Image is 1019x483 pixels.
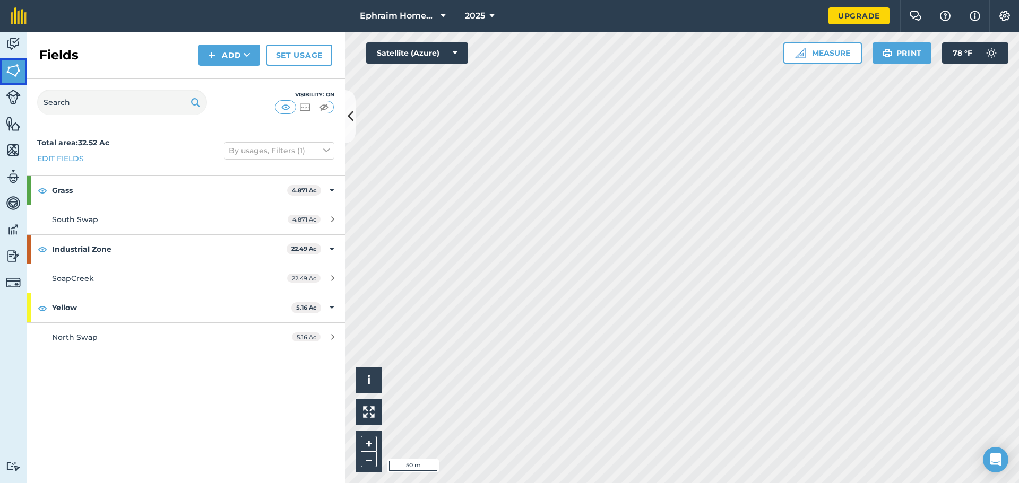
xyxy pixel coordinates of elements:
img: svg+xml;base64,PHN2ZyB4bWxucz0iaHR0cDovL3d3dy53My5vcmcvMjAwMC9zdmciIHdpZHRoPSI1NiIgaGVpZ2h0PSI2MC... [6,63,21,78]
span: North Swap [52,332,98,342]
strong: Total area : 32.52 Ac [37,138,109,147]
div: Industrial Zone22.49 Ac [27,235,345,264]
span: 78 ° F [953,42,972,64]
img: A question mark icon [939,11,952,21]
strong: 22.49 Ac [291,245,317,252]
span: South Swap [52,215,98,224]
strong: Grass [52,176,287,205]
button: 78 °F [942,42,1008,64]
h2: Fields [39,47,79,64]
span: 4.871 Ac [288,215,321,224]
img: svg+xml;base64,PD94bWwgdmVyc2lvbj0iMS4wIiBlbmNvZGluZz0idXRmLTgiPz4KPCEtLSBHZW5lcmF0b3I6IEFkb2JlIE... [6,90,21,104]
div: Grass4.871 Ac [27,176,345,205]
strong: 4.871 Ac [292,187,317,194]
button: Measure [783,42,862,64]
img: svg+xml;base64,PHN2ZyB4bWxucz0iaHR0cDovL3d3dy53My5vcmcvMjAwMC9zdmciIHdpZHRoPSIxOCIgaGVpZ2h0PSIyNC... [38,184,47,197]
a: Set usage [266,45,332,66]
div: Visibility: On [275,91,334,99]
a: North Swap5.16 Ac [27,323,345,352]
input: Search [37,90,207,115]
span: 22.49 Ac [287,274,321,283]
img: Two speech bubbles overlapping with the left bubble in the forefront [909,11,922,21]
img: svg+xml;base64,PHN2ZyB4bWxucz0iaHR0cDovL3d3dy53My5vcmcvMjAwMC9zdmciIHdpZHRoPSIxOSIgaGVpZ2h0PSIyNC... [882,47,892,59]
img: fieldmargin Logo [11,7,27,24]
img: svg+xml;base64,PHN2ZyB4bWxucz0iaHR0cDovL3d3dy53My5vcmcvMjAwMC9zdmciIHdpZHRoPSIxNyIgaGVpZ2h0PSIxNy... [970,10,980,22]
button: + [361,436,377,452]
button: Satellite (Azure) [366,42,468,64]
button: Add [198,45,260,66]
img: svg+xml;base64,PD94bWwgdmVyc2lvbj0iMS4wIiBlbmNvZGluZz0idXRmLTgiPz4KPCEtLSBHZW5lcmF0b3I6IEFkb2JlIE... [6,169,21,185]
span: SoapCreek [52,274,94,283]
img: svg+xml;base64,PHN2ZyB4bWxucz0iaHR0cDovL3d3dy53My5vcmcvMjAwMC9zdmciIHdpZHRoPSI1MCIgaGVpZ2h0PSI0MC... [279,102,292,112]
span: i [367,373,370,387]
a: SoapCreek22.49 Ac [27,264,345,293]
div: Open Intercom Messenger [983,447,1008,472]
strong: Yellow [52,293,291,322]
img: svg+xml;base64,PHN2ZyB4bWxucz0iaHR0cDovL3d3dy53My5vcmcvMjAwMC9zdmciIHdpZHRoPSIxOCIgaGVpZ2h0PSIyNC... [38,243,47,256]
img: svg+xml;base64,PHN2ZyB4bWxucz0iaHR0cDovL3d3dy53My5vcmcvMjAwMC9zdmciIHdpZHRoPSIxNCIgaGVpZ2h0PSIyNC... [208,49,215,62]
strong: Industrial Zone [52,235,287,264]
button: Print [873,42,932,64]
img: svg+xml;base64,PHN2ZyB4bWxucz0iaHR0cDovL3d3dy53My5vcmcvMjAwMC9zdmciIHdpZHRoPSIxOSIgaGVpZ2h0PSIyNC... [191,96,201,109]
img: svg+xml;base64,PHN2ZyB4bWxucz0iaHR0cDovL3d3dy53My5vcmcvMjAwMC9zdmciIHdpZHRoPSI1NiIgaGVpZ2h0PSI2MC... [6,116,21,131]
img: A cog icon [998,11,1011,21]
a: South Swap4.871 Ac [27,205,345,234]
strong: 5.16 Ac [296,304,317,311]
div: Yellow5.16 Ac [27,293,345,322]
a: Upgrade [828,7,890,24]
img: svg+xml;base64,PD94bWwgdmVyc2lvbj0iMS4wIiBlbmNvZGluZz0idXRmLTgiPz4KPCEtLSBHZW5lcmF0b3I6IEFkb2JlIE... [6,275,21,290]
img: Four arrows, one pointing top left, one top right, one bottom right and the last bottom left [363,406,375,418]
button: i [356,367,382,393]
img: svg+xml;base64,PD94bWwgdmVyc2lvbj0iMS4wIiBlbmNvZGluZz0idXRmLTgiPz4KPCEtLSBHZW5lcmF0b3I6IEFkb2JlIE... [6,36,21,52]
span: 2025 [465,10,485,22]
img: svg+xml;base64,PHN2ZyB4bWxucz0iaHR0cDovL3d3dy53My5vcmcvMjAwMC9zdmciIHdpZHRoPSI1MCIgaGVpZ2h0PSI0MC... [317,102,331,112]
img: svg+xml;base64,PD94bWwgdmVyc2lvbj0iMS4wIiBlbmNvZGluZz0idXRmLTgiPz4KPCEtLSBHZW5lcmF0b3I6IEFkb2JlIE... [6,222,21,238]
img: svg+xml;base64,PD94bWwgdmVyc2lvbj0iMS4wIiBlbmNvZGluZz0idXRmLTgiPz4KPCEtLSBHZW5lcmF0b3I6IEFkb2JlIE... [981,42,1002,64]
img: svg+xml;base64,PD94bWwgdmVyc2lvbj0iMS4wIiBlbmNvZGluZz0idXRmLTgiPz4KPCEtLSBHZW5lcmF0b3I6IEFkb2JlIE... [6,195,21,211]
img: svg+xml;base64,PD94bWwgdmVyc2lvbj0iMS4wIiBlbmNvZGluZz0idXRmLTgiPz4KPCEtLSBHZW5lcmF0b3I6IEFkb2JlIE... [6,461,21,471]
span: 5.16 Ac [292,332,321,341]
button: – [361,452,377,467]
img: svg+xml;base64,PHN2ZyB4bWxucz0iaHR0cDovL3d3dy53My5vcmcvMjAwMC9zdmciIHdpZHRoPSIxOCIgaGVpZ2h0PSIyNC... [38,302,47,314]
a: Edit fields [37,153,84,164]
span: Ephraim Homestead [360,10,436,22]
img: svg+xml;base64,PHN2ZyB4bWxucz0iaHR0cDovL3d3dy53My5vcmcvMjAwMC9zdmciIHdpZHRoPSI1MCIgaGVpZ2h0PSI0MC... [298,102,312,112]
img: svg+xml;base64,PHN2ZyB4bWxucz0iaHR0cDovL3d3dy53My5vcmcvMjAwMC9zdmciIHdpZHRoPSI1NiIgaGVpZ2h0PSI2MC... [6,142,21,158]
img: svg+xml;base64,PD94bWwgdmVyc2lvbj0iMS4wIiBlbmNvZGluZz0idXRmLTgiPz4KPCEtLSBHZW5lcmF0b3I6IEFkb2JlIE... [6,248,21,264]
button: By usages, Filters (1) [224,142,334,159]
img: Ruler icon [795,48,806,58]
